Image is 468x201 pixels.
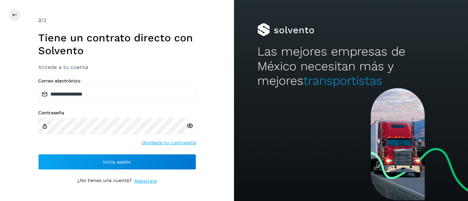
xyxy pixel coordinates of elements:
[38,64,196,70] h3: Accede a tu cuenta
[38,78,196,84] label: Correo electrónico
[257,44,445,88] h2: Las mejores empresas de México necesitan más y mejores
[77,178,132,185] p: ¿No tienes una cuenta?
[38,154,196,170] button: Inicia sesión
[103,160,131,164] span: Inicia sesión
[142,139,196,146] a: Olvidaste tu contraseña
[38,32,196,57] h1: Tiene un contrato directo con Solvento
[134,178,157,185] a: Regístrate
[38,110,196,116] label: Contraseña
[303,74,382,88] span: transportistas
